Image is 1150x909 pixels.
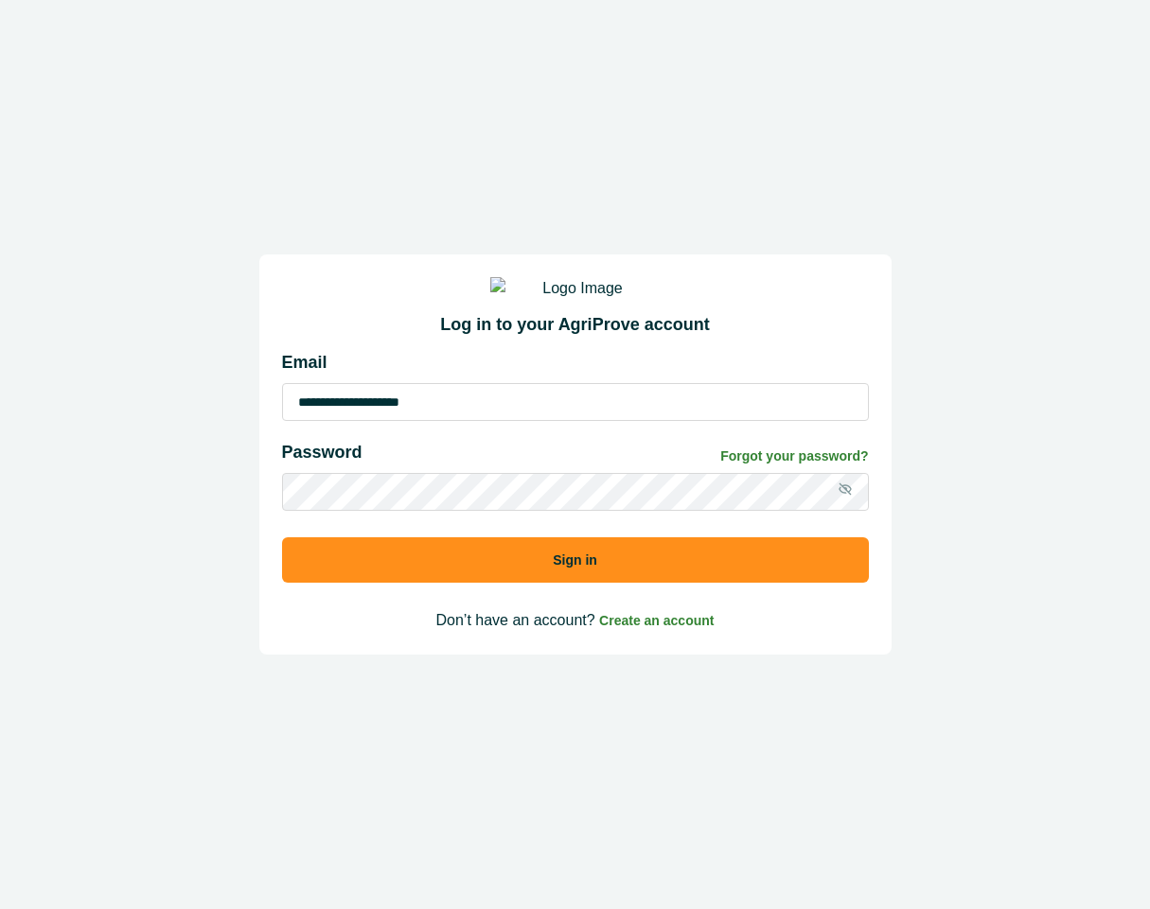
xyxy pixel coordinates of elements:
[599,613,714,628] span: Create an account
[282,315,869,336] h2: Log in to your AgriProve account
[720,446,868,466] a: Forgot your password?
[490,277,661,300] img: Logo Image
[599,612,714,628] a: Create an account
[282,350,869,376] p: Email
[282,609,869,632] p: Don’t have an account?
[282,440,363,465] p: Password
[282,537,869,583] button: Sign in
